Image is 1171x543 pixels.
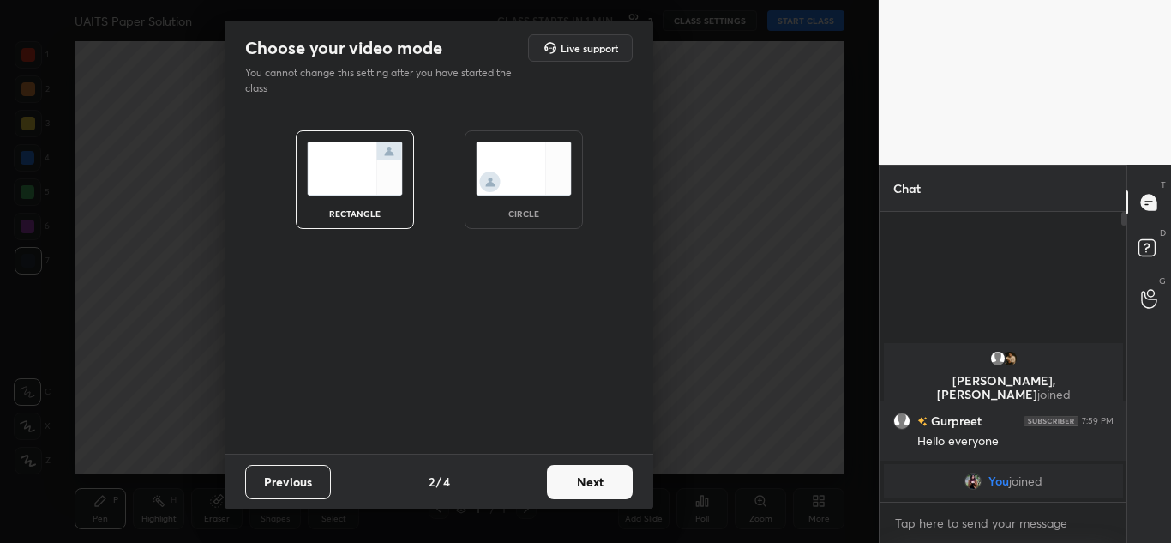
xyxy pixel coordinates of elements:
h4: 4 [443,473,450,491]
div: rectangle [321,209,389,218]
span: joined [1009,474,1042,488]
h4: / [436,473,441,491]
p: Chat [880,166,934,211]
p: D [1160,226,1166,239]
img: 4P8fHbbgJtejmAAAAAElFTkSuQmCC [1024,416,1078,426]
h5: Live support [561,43,618,53]
img: normalScreenIcon.ae25ed63.svg [307,142,403,196]
h2: Choose your video mode [245,37,442,59]
div: 7:59 PM [1082,416,1114,426]
img: no-rating-badge.077c3623.svg [917,417,928,426]
div: grid [880,340,1127,502]
img: 2c3aeba51a7d48af842c848f5dfd342f.jpg [1000,350,1018,367]
img: 59cc8e460c5d4c73a0b08f93b452489c.jpg [964,473,982,490]
span: joined [1036,386,1070,402]
img: circleScreenIcon.acc0effb.svg [476,142,572,196]
div: Hello everyone [917,433,1114,450]
p: [PERSON_NAME], [PERSON_NAME] [894,374,1113,401]
img: default.png [893,413,910,430]
h6: Gurpreet [928,412,982,430]
div: circle [489,209,558,218]
button: Next [547,465,633,499]
p: T [1161,178,1166,191]
span: You [988,474,1009,488]
button: Previous [245,465,331,499]
img: default.png [988,350,1006,367]
p: G [1159,275,1166,287]
h4: 2 [429,473,435,491]
p: You cannot change this setting after you have started the class [245,65,523,96]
